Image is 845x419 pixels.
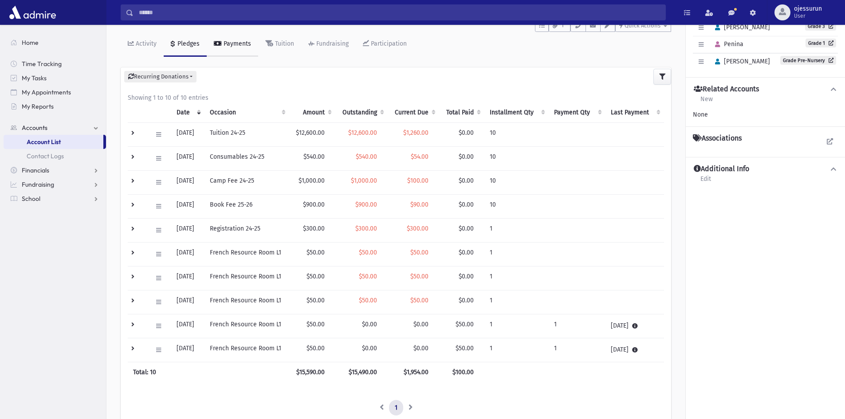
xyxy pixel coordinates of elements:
[459,201,474,208] span: $0.00
[22,124,47,132] span: Accounts
[4,135,103,149] a: Account List
[410,201,428,208] span: $90.00
[124,71,197,82] button: Recurring Donations
[403,129,428,137] span: $1,260.00
[121,32,164,57] a: Activity
[22,60,62,68] span: Time Tracking
[355,201,377,208] span: $900.00
[171,314,204,338] td: [DATE]
[484,170,549,194] td: 10
[171,122,204,146] td: [DATE]
[335,102,388,123] th: Outstanding: activate to sort column ascending
[693,164,838,174] button: Additional Info
[258,32,301,57] a: Tuition
[204,194,289,218] td: Book Fee 25-26
[459,129,474,137] span: $0.00
[171,218,204,242] td: [DATE]
[164,32,207,57] a: Pledges
[171,266,204,290] td: [DATE]
[484,314,549,338] td: 1
[204,218,289,242] td: Registration 24-25
[484,218,549,242] td: 1
[289,266,335,290] td: $50.00
[289,102,335,123] th: Amount: activate to sort column ascending
[549,338,605,362] td: 1
[171,194,204,218] td: [DATE]
[362,321,377,328] span: $0.00
[388,362,439,382] th: $1,954.00
[289,170,335,194] td: $1,000.00
[289,338,335,362] td: $50.00
[780,56,836,65] a: Grade Pre-Nursery
[301,32,356,57] a: Fundraising
[204,266,289,290] td: French Resource Room L1
[413,321,428,328] span: $0.00
[22,39,39,47] span: Home
[369,40,407,47] div: Participation
[484,102,549,123] th: Installment Qty: activate to sort column ascending
[805,22,836,31] a: Grade 3
[204,122,289,146] td: Tuition 24-25
[289,314,335,338] td: $50.00
[605,102,664,123] th: Last Payment: activate to sort column ascending
[171,338,204,362] td: [DATE]
[694,164,749,174] h4: Additional Info
[625,22,660,29] span: Quick Actions
[711,40,743,48] span: Penina
[549,19,570,32] button: 1
[289,290,335,314] td: $50.00
[4,71,106,85] a: My Tasks
[362,345,377,352] span: $0.00
[289,362,335,382] th: $15,590.00
[693,110,838,119] div: None
[459,273,474,280] span: $0.00
[4,121,106,135] a: Accounts
[410,273,428,280] span: $50.00
[4,177,106,192] a: Fundraising
[273,40,294,47] div: Tuition
[605,314,664,338] td: [DATE]
[459,297,474,304] span: $0.00
[355,225,377,232] span: $300.00
[410,297,428,304] span: $50.00
[700,94,713,110] a: New
[4,192,106,206] a: School
[204,170,289,194] td: Camp Fee 24-25
[204,242,289,266] td: French Resource Room L1
[4,163,106,177] a: Financials
[459,249,474,256] span: $0.00
[549,314,605,338] td: 1
[407,225,428,232] span: $300.00
[615,19,671,32] button: Quick Actions
[171,170,204,194] td: [DATE]
[459,225,474,232] span: $0.00
[176,40,200,47] div: Pledges
[171,242,204,266] td: [DATE]
[4,85,106,99] a: My Appointments
[388,102,439,123] th: Current Due: activate to sort column ascending
[4,57,106,71] a: Time Tracking
[693,134,742,143] h4: Associations
[134,40,157,47] div: Activity
[711,23,770,31] span: [PERSON_NAME]
[806,39,836,47] a: Grade 1
[289,242,335,266] td: $50.00
[22,195,40,203] span: School
[549,102,605,123] th: Payment Qty: activate to sort column ascending
[356,153,377,161] span: $540.00
[289,194,335,218] td: $900.00
[348,129,377,137] span: $12,600.00
[456,321,474,328] span: $50.00
[22,102,54,110] span: My Reports
[484,146,549,170] td: 10
[351,177,377,184] span: $1,000.00
[459,153,474,161] span: $0.00
[456,345,474,352] span: $50.00
[407,177,428,184] span: $100.00
[484,242,549,266] td: 1
[204,102,289,123] th: Occasion : activate to sort column ascending
[484,266,549,290] td: 1
[794,12,822,20] span: User
[27,138,61,146] span: Account List
[484,122,549,146] td: 10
